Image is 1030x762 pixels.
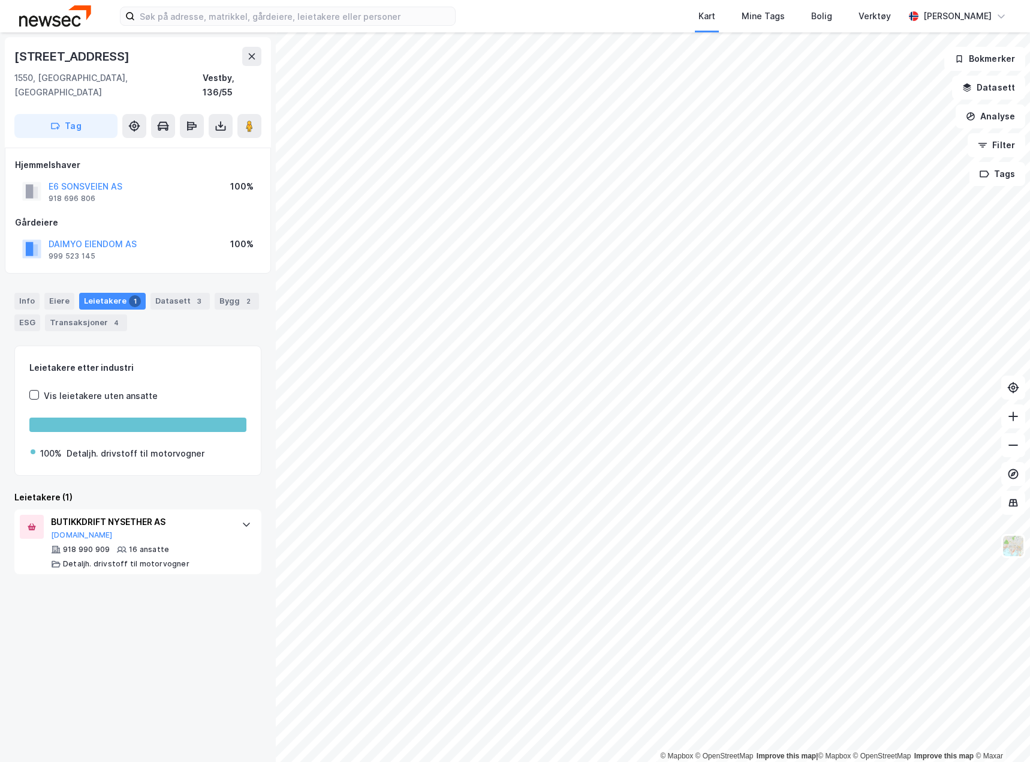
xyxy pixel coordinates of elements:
div: 16 ansatte [129,545,169,554]
button: [DOMAIN_NAME] [51,530,113,540]
button: Datasett [952,76,1025,100]
div: ESG [14,314,40,331]
div: Leietakere etter industri [29,361,246,375]
a: Mapbox [818,752,851,760]
div: Leietakere (1) [14,490,261,505]
a: Improve this map [757,752,816,760]
div: Datasett [150,293,210,310]
div: Vestby, 136/55 [203,71,261,100]
iframe: Chat Widget [970,704,1030,762]
div: | [660,750,1003,762]
div: Vis leietakere uten ansatte [44,389,158,403]
div: Leietakere [79,293,146,310]
div: 100% [40,446,62,461]
div: 4 [110,317,122,329]
div: Kart [698,9,715,23]
div: Verktøy [859,9,891,23]
div: Mine Tags [742,9,785,23]
button: Tags [969,162,1025,186]
div: [PERSON_NAME] [923,9,992,23]
div: [STREET_ADDRESS] [14,47,132,66]
div: Gårdeiere [15,215,261,230]
img: Z [1002,535,1025,557]
a: Mapbox [660,752,693,760]
div: Bolig [811,9,832,23]
div: 1550, [GEOGRAPHIC_DATA], [GEOGRAPHIC_DATA] [14,71,203,100]
div: BUTIKKDRIFT NYSETHER AS [51,515,230,529]
div: 918 990 909 [63,545,110,554]
div: Detaljh. drivstoff til motorvogner [63,559,189,569]
div: Bygg [215,293,259,310]
a: OpenStreetMap [853,752,911,760]
img: newsec-logo.f6e21ccffca1b3a03d2d.png [19,5,91,26]
div: 2 [242,295,254,307]
button: Analyse [956,104,1025,128]
div: 3 [193,295,205,307]
button: Tag [14,114,118,138]
div: 918 696 806 [49,194,95,203]
div: 1 [129,295,141,307]
input: Søk på adresse, matrikkel, gårdeiere, leietakere eller personer [135,7,455,25]
div: 100% [230,237,254,251]
button: Filter [968,133,1025,157]
div: 100% [230,179,254,194]
div: Hjemmelshaver [15,158,261,172]
div: 999 523 145 [49,251,95,261]
div: Eiere [44,293,74,310]
div: Detaljh. drivstoff til motorvogner [67,446,204,461]
a: Improve this map [914,752,974,760]
div: Info [14,293,40,310]
button: Bokmerker [944,47,1025,71]
div: Transaksjoner [45,314,127,331]
a: OpenStreetMap [695,752,754,760]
